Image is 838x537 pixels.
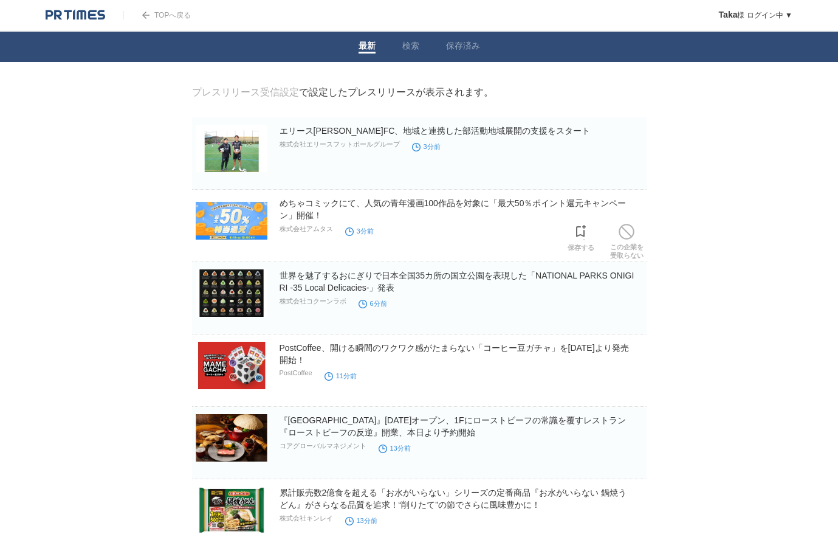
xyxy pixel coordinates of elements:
[719,10,738,19] span: Taka
[280,343,629,365] a: PostCoffee、開ける瞬間のワクワク感がたまらない「コーヒー豆ガチャ」を[DATE]より発売開始！
[280,126,591,136] a: エリース[PERSON_NAME]FC、地域と連携した部活動地域展開の支援をスタート
[196,125,267,172] img: エリース豊島FC、地域と連携した部活動地域展開の支援をスタート
[280,488,627,510] a: 累計販売数2億食を超える「お水がいらない」シリーズの定番商品『お水がいらない 鍋焼うどん』がさらなる品質を追求！“削りたて”の節でさらに風味豊かに！
[280,369,312,376] p: PostCoffee
[196,197,267,244] img: めちゃコミックにて、人気の青年漫画100作品を対象に「最大50％ポイント還元キャンペーン」開催！
[280,514,333,523] p: 株式会社キンレイ
[196,342,267,389] img: PostCoffee、開ける瞬間のワクワク感がたまらない「コーヒー豆ガチャ」を8月14日(木)より発売開始！
[379,445,411,452] time: 13分前
[280,271,634,293] a: 世界を魅了するおにぎりで日本全国35カ所の国立公園を表現した「NATIONAL PARKS ONIGIRI -35 Local Delicacies-」発表
[412,143,441,150] time: 3分前
[568,221,594,252] a: 保存する
[280,415,626,437] a: 『[GEOGRAPHIC_DATA]』[DATE]オープン、1Fにローストビーフの常識を覆すレストラン『ローストビーフの反逆』開業、本日より予約開始
[192,86,493,99] div: で設定したプレスリリースが表示されます。
[196,269,267,317] img: 世界を魅了するおにぎりで日本全国35カ所の国立公園を表現した「NATIONAL PARKS ONIGIRI -35 Local Delicacies-」発表
[719,11,792,19] a: Taka様 ログイン中 ▼
[359,300,387,307] time: 6分前
[192,87,299,97] a: プレスリリース受信設定
[345,517,377,524] time: 13分前
[196,414,267,462] img: 『クインテッサホテル広島銀山町』8月16日（土）オープン、1Fにローストビーフの常識を覆すレストラン『ローストビーフの反逆』開業、本日より予約開始
[123,11,191,19] a: TOPへ戻る
[610,221,644,260] a: この企業を受取らない
[280,442,366,451] p: コアグローバルマネジメント
[280,140,400,149] p: 株式会社エリースフットボールグループ
[142,12,149,19] img: arrow.png
[196,487,267,534] img: 累計販売数2億食を超える「お水がいらない」シリーズの定番商品『お水がいらない 鍋焼うどん』がさらなる品質を追求！“削りたて”の節でさらに風味豊かに！
[280,297,346,306] p: 株式会社コクーンラボ
[402,41,419,54] a: 検索
[359,41,376,54] a: 最新
[46,9,105,21] img: logo.png
[345,227,374,235] time: 3分前
[446,41,480,54] a: 保存済み
[325,372,357,379] time: 11分前
[280,224,333,234] p: 株式会社アムタス
[280,198,627,220] a: めちゃコミックにて、人気の青年漫画100作品を対象に「最大50％ポイント還元キャンペーン」開催！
